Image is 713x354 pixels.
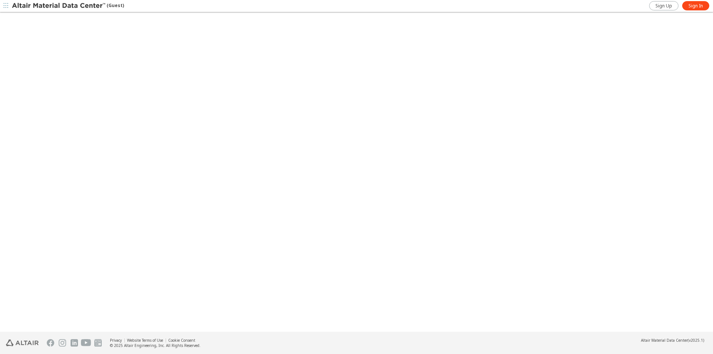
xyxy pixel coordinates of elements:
[688,3,703,9] span: Sign In
[655,3,672,9] span: Sign Up
[110,338,122,343] a: Privacy
[6,340,39,346] img: Altair Engineering
[641,338,688,343] span: Altair Material Data Center
[649,1,678,10] a: Sign Up
[682,1,709,10] a: Sign In
[127,338,163,343] a: Website Terms of Use
[12,2,107,10] img: Altair Material Data Center
[12,2,124,10] div: (Guest)
[110,343,201,348] div: © 2025 Altair Engineering, Inc. All Rights Reserved.
[641,338,704,343] div: (v2025.1)
[168,338,195,343] a: Cookie Consent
